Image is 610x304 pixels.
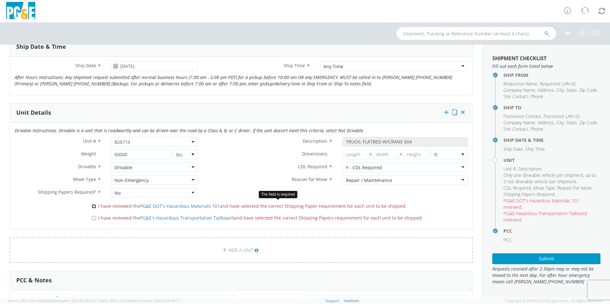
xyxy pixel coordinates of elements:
[259,191,297,198] div: The field is required
[58,298,97,303] span: master, [DATE] 09:50:51
[556,119,564,126] span: City
[540,81,576,87] span: Requestor LAN ID
[566,119,577,126] span: State
[579,87,597,93] span: Zip Code
[98,298,180,303] span: Client: 2025.18.0-5db8ab7
[326,298,339,303] a: Support
[298,163,327,170] span: CDL Required
[538,119,554,126] span: Address
[503,105,600,110] h4: Ship To
[78,163,96,170] span: Drivable
[503,191,554,197] span: Shipping Papers Required
[503,172,599,185] li: ,
[98,215,423,221] span: I have reviewed the and have selected the correct Shipping Papers requirement for each unit to be...
[579,87,598,93] li: ,
[492,266,600,285] span: Requests received after 2:30pm may or may not be moved to the next day. For after hour emergency ...
[8,298,97,303] span: Server: 2025.19.0-49328d0a35e
[403,150,429,159] input: Height
[373,150,399,159] input: Width
[492,63,600,69] span: Fill out each form listed below
[92,204,96,208] input: I have reviewed thePG&E DOT's Hazardous Materials 101and have selected the correct Shipping Paper...
[73,176,96,182] span: Move Type
[83,138,96,144] span: Unit #
[503,93,529,100] li: ,
[525,146,545,152] span: Ship Time
[303,138,327,144] span: Description
[15,127,363,134] i: Drivable Instructions: Drivable is a unit that is roadworthy and can be driven over the road by a...
[533,185,556,191] li: ,
[533,185,555,191] span: Move Type
[368,150,373,159] span: X
[141,298,180,303] span: master, [DATE] 09:34:17
[503,119,536,126] li: ,
[544,113,580,119] li: ,
[38,189,96,195] span: Shipping Papers Required?
[115,190,121,196] div: No
[284,62,305,69] span: Ship Time
[503,172,596,185] span: Only one driveable vehicle per shipment, up to 3 not driveable vehicle per shipment
[503,119,535,126] span: Company Name
[503,166,516,172] span: Unit #
[503,93,528,99] span: Site Contact
[92,216,96,220] input: I have reviewed thePG&E's Hazardous Transportation Tailboardand have selected the correct Shippin...
[16,44,66,50] h3: Ship Date & Time
[5,2,37,21] img: pge-logo-06675f144f4cfa6a6814.png
[503,113,541,119] span: Possessor Contact
[538,119,555,126] li: ,
[140,215,234,221] a: PG&E's Hazardous Transportation Tailboard
[75,62,96,69] span: Ship Date
[503,81,538,87] li: ,
[503,185,532,191] li: ,
[531,93,543,99] span: Phone
[140,203,220,209] a: PG&E DOT's Hazardous Materials 101
[98,203,407,209] span: I have reviewed the and have selected the correct Shipping Paper requirement for each unit to be ...
[503,87,535,93] span: Company Name
[566,87,578,93] li: ,
[111,137,198,147] span: B26714
[579,119,597,126] span: Zip Code
[344,298,359,303] a: Feedback
[46,296,54,302] span: PCC
[557,185,593,191] li: ,
[342,150,368,159] input: Length
[518,166,541,172] span: Description
[503,198,599,210] li: ,
[397,27,556,40] input: Shipment, Tracking or Reference Number (at least 4 chars)
[81,151,96,157] span: Weight
[346,177,392,184] div: Repair / Maintenance
[503,146,524,152] li: ,
[557,185,592,191] span: Reason For Move
[538,87,554,93] span: Address
[579,119,598,126] li: ,
[76,297,233,303] span: 11217
[503,191,555,198] li: ,
[556,87,565,93] li: ,
[10,237,473,263] a: ADD A UNIT
[503,126,528,132] span: Site Contact
[518,166,542,172] li: ,
[115,177,149,184] div: Non-Emergency
[324,63,343,70] div: Any Time
[503,210,587,223] span: PG&E Hazardous Transportation Tailboard reviewed
[503,73,600,77] h4: Ship From
[503,81,537,87] span: Requestor Name
[538,87,555,93] li: ,
[540,81,577,87] li: ,
[566,87,577,93] span: State
[556,87,564,93] span: City
[503,185,531,191] span: CDL Required
[503,166,517,172] li: ,
[503,113,542,119] li: ,
[556,119,565,126] li: ,
[503,87,536,93] li: ,
[247,296,289,302] span: Internal Notes Only
[492,55,547,62] strong: Shipment Checklist
[346,164,382,171] div: Y - CDL Required
[503,198,579,210] span: PG&E DOT's Hazardous Materials 101 reviewed
[302,151,327,157] span: Dimensions
[503,138,600,142] h4: Ship Date & Time
[503,228,600,233] h4: PCC
[503,146,523,152] span: Ship Date
[399,150,403,159] span: X
[492,253,600,264] button: Submit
